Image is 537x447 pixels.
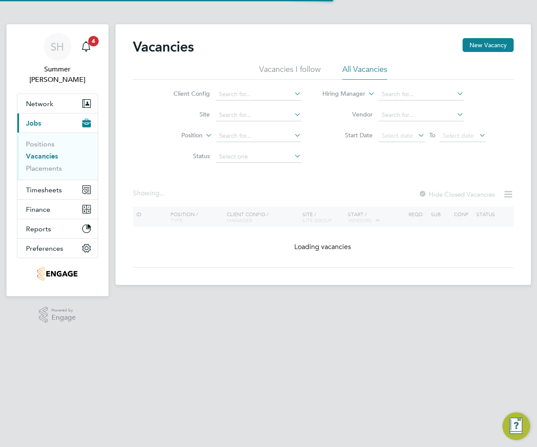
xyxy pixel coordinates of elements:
button: Jobs [17,113,98,133]
label: Position [153,131,203,140]
label: Hide Closed Vacancies [418,190,495,198]
button: Network [17,94,98,113]
button: Reports [17,219,98,238]
span: Jobs [26,119,41,127]
img: romaxrecruitment-logo-retina.png [37,267,77,281]
button: Engage Resource Center [502,412,530,440]
span: Timesheets [26,186,62,194]
span: Select date [382,132,413,139]
label: Client Config [160,90,210,97]
span: Powered by [51,307,76,314]
input: Search for... [216,130,301,142]
span: Finance [26,205,50,214]
input: Select one [216,151,301,163]
span: 4 [88,36,99,46]
input: Search for... [216,88,301,100]
span: To [427,130,438,141]
div: Jobs [17,133,98,180]
a: 4 [77,33,95,61]
button: New Vacancy [463,38,514,52]
span: Engage [51,314,76,321]
a: Vacancies [26,152,58,160]
li: All Vacancies [342,64,387,80]
h2: Vacancies [133,38,194,55]
button: Preferences [17,239,98,258]
a: Powered byEngage [39,307,76,323]
span: Preferences [26,244,63,253]
input: Search for... [379,109,464,121]
span: Reports [26,225,51,233]
span: Summer Hadden [17,64,98,85]
label: Start Date [323,131,373,139]
button: Timesheets [17,180,98,199]
span: ... [160,189,165,198]
label: Site [160,110,210,118]
button: Finance [17,200,98,219]
span: Select date [443,132,474,139]
li: Vacancies I follow [259,64,321,80]
input: Search for... [379,88,464,100]
a: Go to home page [17,267,98,281]
div: Showing [133,189,167,198]
a: Placements [26,164,62,172]
nav: Main navigation [6,24,109,296]
input: Search for... [216,109,301,121]
label: Status [160,152,210,160]
span: Network [26,100,53,108]
a: SHSummer [PERSON_NAME] [17,33,98,85]
span: SH [51,41,64,52]
label: Vendor [323,110,373,118]
a: Positions [26,140,55,148]
label: Hiring Manager [315,90,365,98]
